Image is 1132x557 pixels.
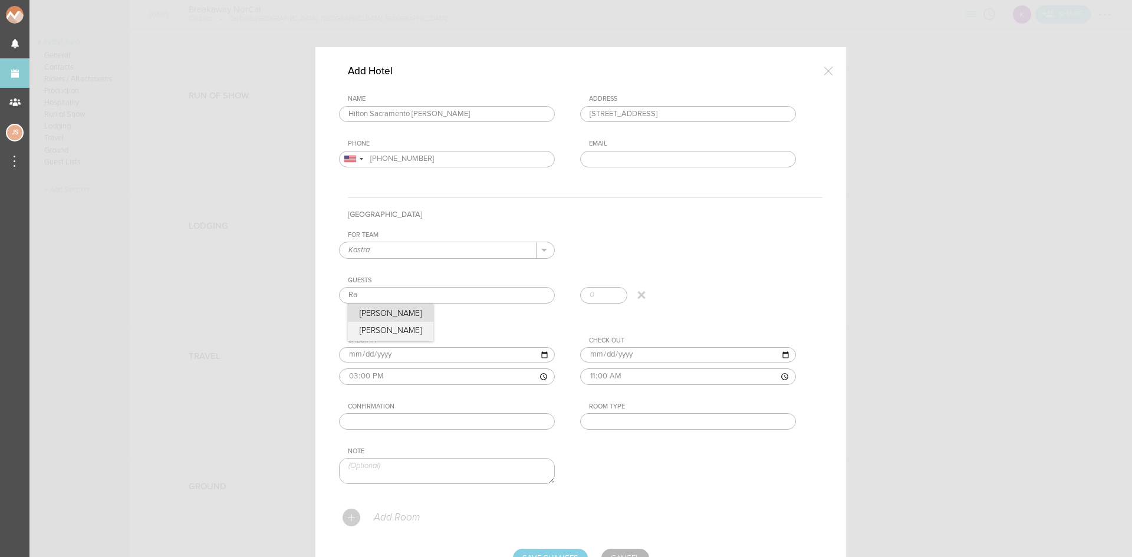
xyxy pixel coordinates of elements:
[589,95,796,103] div: Address
[348,197,822,231] h4: [GEOGRAPHIC_DATA]
[348,140,555,148] div: Phone
[6,124,24,141] div: Jessica Smith
[580,368,796,385] input: ––:–– ––
[339,310,387,317] a: + Add Guest
[6,6,73,24] img: NOMAD
[348,95,555,103] div: Name
[373,512,420,523] p: Add Room
[589,337,796,345] div: Check Out
[348,447,555,456] div: Note
[348,231,555,239] div: For Team
[348,337,555,345] div: Check In
[348,403,555,411] div: Confirmation
[589,140,796,148] div: Email
[339,287,555,304] input: Guest Name
[360,308,422,318] p: [PERSON_NAME]
[339,151,555,167] input: (201) 555-0123
[348,276,822,285] div: Guests
[339,368,555,385] input: ––:–– ––
[340,242,537,258] input: Select a Team (Required)
[343,513,420,520] a: Add Room
[589,403,796,411] div: Room Type
[339,309,387,319] p: + Add Guest
[348,65,410,77] h4: Add Hotel
[580,287,627,304] input: 0
[360,325,422,335] p: [PERSON_NAME]
[537,242,554,258] button: .
[340,151,367,167] div: United States: +1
